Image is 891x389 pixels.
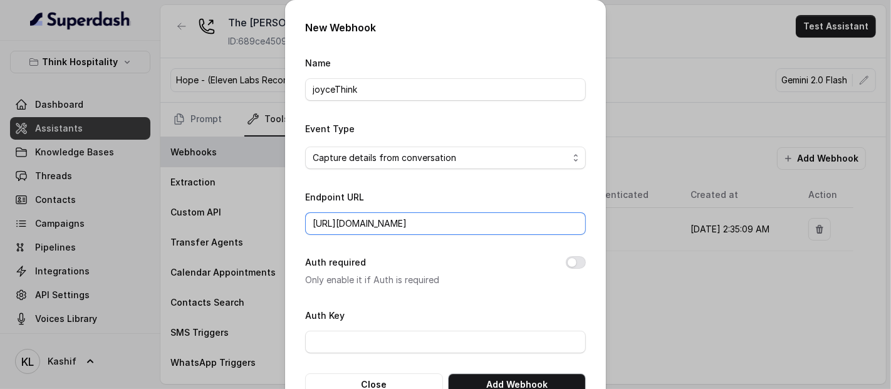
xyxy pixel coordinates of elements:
[305,20,586,35] h2: New Webhook
[313,150,456,165] span: Capture details from conversation
[305,255,366,270] label: Auth required
[305,192,364,202] label: Endpoint URL
[305,147,586,169] button: Capture details from conversation
[305,58,331,68] label: Name
[305,272,546,288] p: Only enable it if Auth is required
[305,310,345,321] label: Auth Key
[305,123,355,134] label: Event Type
